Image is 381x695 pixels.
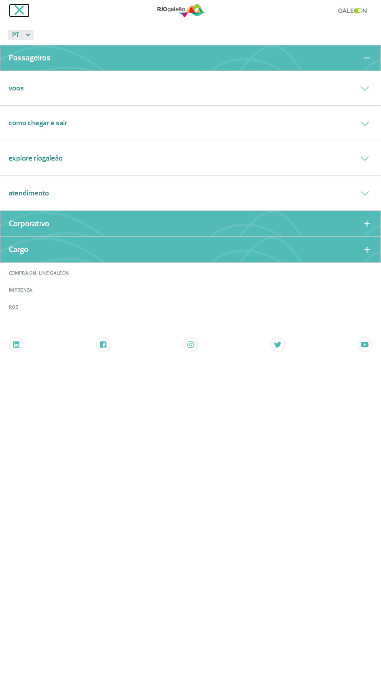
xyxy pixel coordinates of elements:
a: Explore RIOgaleão [9,153,63,164]
a: Cargo [9,247,28,253]
a: Voos [9,83,24,94]
a: Como chegar e sair [9,118,68,129]
a: Passageiros [9,55,51,61]
a: Corporativo [9,221,49,227]
a: Atendimento [9,188,49,199]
